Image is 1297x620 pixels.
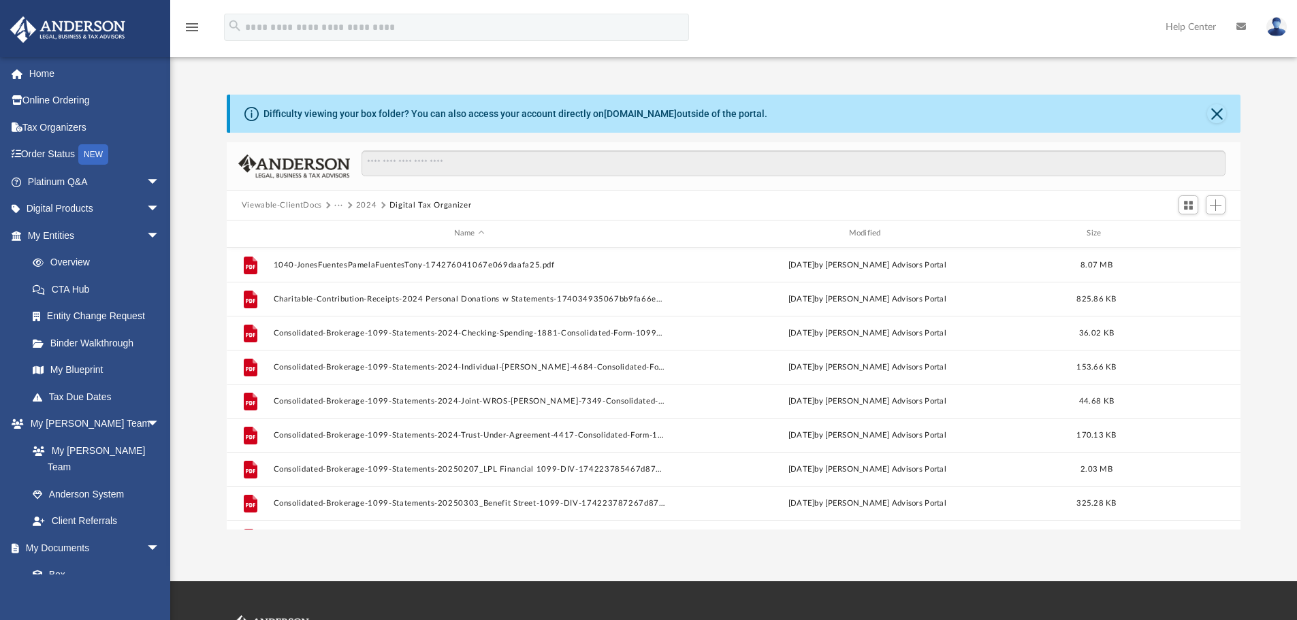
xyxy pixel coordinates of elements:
a: My Entitiesarrow_drop_down [10,222,180,249]
div: Size [1069,227,1123,240]
a: My [PERSON_NAME] Teamarrow_drop_down [10,410,174,438]
a: Entity Change Request [19,303,180,330]
span: 44.68 KB [1079,397,1114,404]
a: CTA Hub [19,276,180,303]
span: 325.28 KB [1076,499,1116,506]
input: Search files and folders [362,150,1226,176]
div: [DATE] by [PERSON_NAME] Advisors Portal [671,395,1063,407]
a: menu [184,26,200,35]
span: arrow_drop_down [146,410,174,438]
a: Overview [19,249,180,276]
span: arrow_drop_down [146,534,174,562]
a: Tax Due Dates [19,383,180,410]
button: Consolidated-Brokerage-1099-Statements-2024-Individual-[PERSON_NAME]-4684-Consolidated-Form-1099-... [273,363,665,372]
button: Close [1207,104,1226,123]
a: My [PERSON_NAME] Team [19,437,167,480]
a: Box [19,561,167,589]
button: Charitable-Contribution-Receipts-2024 Personal Donations w Statements-174034935067bb9fa66e5bb.pdf [273,295,665,304]
div: Modified [671,227,1063,240]
div: [DATE] by [PERSON_NAME] Advisors Portal [671,361,1063,373]
img: Anderson Advisors Platinum Portal [6,16,129,43]
button: Switch to Grid View [1179,195,1199,214]
a: Home [10,60,180,87]
span: 2.03 MB [1080,465,1112,472]
a: Tax Organizers [10,114,180,141]
div: id [233,227,267,240]
span: arrow_drop_down [146,222,174,250]
span: arrow_drop_down [146,195,174,223]
div: [DATE] by [PERSON_NAME] Advisors Portal [671,463,1063,475]
i: menu [184,19,200,35]
img: User Pic [1266,17,1287,37]
span: 153.66 KB [1076,363,1116,370]
div: grid [227,248,1241,529]
a: [DOMAIN_NAME] [604,108,677,119]
button: Add [1206,195,1226,214]
button: Viewable-ClientDocs [242,199,322,212]
button: Consolidated-Brokerage-1099-Statements-2024-Joint-WROS-[PERSON_NAME]-7349-Consolidated-Form-1099-... [273,397,665,406]
span: 36.02 KB [1079,329,1114,336]
div: NEW [78,144,108,165]
span: arrow_drop_down [146,168,174,196]
div: Difficulty viewing your box folder? You can also access your account directly on outside of the p... [263,107,767,121]
button: Consolidated-Brokerage-1099-Statements-20250207_LPL Financial 1099-DIV-174223785467d8709eba0ac.pdf [273,465,665,474]
i: search [227,18,242,33]
span: 170.13 KB [1076,431,1116,438]
button: Consolidated-Brokerage-1099-Statements-2024-Trust-Under-Agreement-4417-Consolidated-Form-1099-174... [273,431,665,440]
a: My Blueprint [19,357,174,384]
span: 825.86 KB [1076,295,1116,302]
div: [DATE] by [PERSON_NAME] Advisors Portal [671,327,1063,339]
button: Consolidated-Brokerage-1099-Statements-2024-Checking-Spending-1881-Consolidated-Form-1099-1742237... [273,329,665,338]
a: Anderson System [19,480,174,508]
a: Platinum Q&Aarrow_drop_down [10,168,180,195]
a: Binder Walkthrough [19,329,180,357]
a: Digital Productsarrow_drop_down [10,195,180,223]
a: Client Referrals [19,508,174,535]
div: Name [272,227,664,240]
div: [DATE] by [PERSON_NAME] Advisors Portal [671,293,1063,305]
span: 8.07 MB [1080,261,1112,268]
a: Online Ordering [10,87,180,114]
a: Order StatusNEW [10,141,180,169]
div: id [1130,227,1225,240]
button: 1040-JonesFuentesPamelaFuentesTony-174276041067e069daafa25.pdf [273,261,665,270]
button: 2024 [356,199,377,212]
div: [DATE] by [PERSON_NAME] Advisors Portal [671,497,1063,509]
button: Consolidated-Brokerage-1099-Statements-20250303_Benefit Street-1099-DIV-174223787267d870b0e3ec6.pdf [273,499,665,508]
div: [DATE] by [PERSON_NAME] Advisors Portal [671,259,1063,271]
div: [DATE] by [PERSON_NAME] Advisors Portal [671,429,1063,441]
button: Digital Tax Organizer [389,199,472,212]
a: My Documentsarrow_drop_down [10,534,174,561]
button: ··· [334,199,343,212]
